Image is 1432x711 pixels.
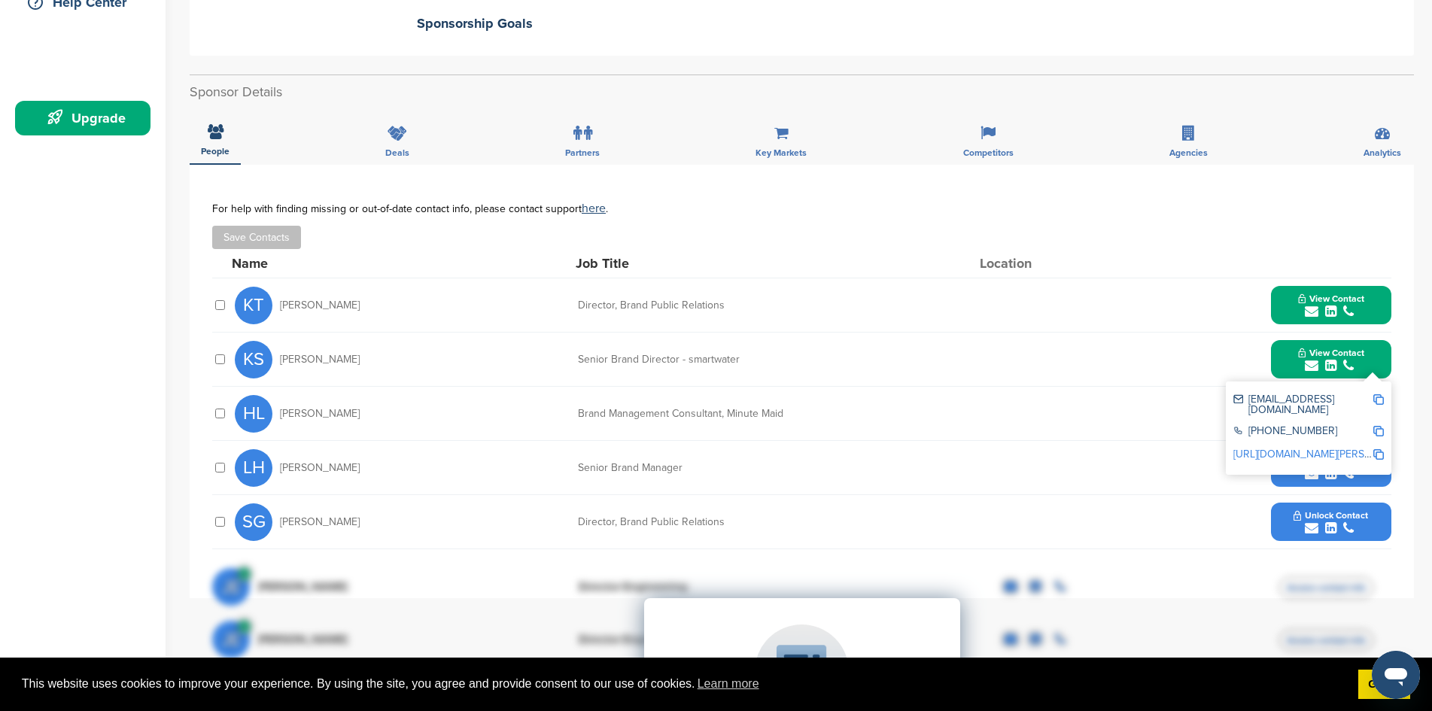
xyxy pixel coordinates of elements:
span: HL [235,395,272,433]
div: For help with finding missing or out-of-date contact info, please contact support . [212,202,1391,214]
button: Unlock Contact [1275,500,1386,545]
span: Key Markets [756,148,807,157]
div: [EMAIL_ADDRESS][DOMAIN_NAME] [1233,394,1373,415]
span: LH [235,449,272,487]
span: KT [235,287,272,324]
span: [PERSON_NAME] [280,517,360,527]
span: [PERSON_NAME] [280,300,360,311]
span: Deals [385,148,409,157]
span: [PERSON_NAME] [280,354,360,365]
span: Agencies [1169,148,1208,157]
div: Senior Brand Director - smartwater [578,354,804,365]
span: Unlock Contact [1294,510,1368,521]
span: Partners [565,148,600,157]
a: Upgrade [15,101,150,135]
div: Director, Brand Public Relations [578,300,804,311]
div: [PHONE_NUMBER] [1233,426,1373,439]
span: KS [235,341,272,378]
span: View Contact [1298,348,1364,358]
a: here [582,201,606,216]
img: Copy [1373,426,1384,436]
div: Upgrade [23,105,150,132]
span: SG [235,503,272,541]
span: [PERSON_NAME] [280,463,360,473]
button: View Contact [1280,283,1382,328]
a: dismiss cookie message [1358,670,1410,700]
span: Analytics [1364,148,1401,157]
div: Senior Brand Manager [578,463,804,473]
span: [PERSON_NAME] [280,409,360,419]
iframe: Button to launch messaging window [1372,651,1420,699]
h2: Sponsor Details [190,82,1414,102]
span: This website uses cookies to improve your experience. By using the site, you agree and provide co... [22,673,1346,695]
img: Copy [1373,394,1384,405]
div: Brand Management Consultant, Minute Maid [578,409,804,419]
button: Save Contacts [212,226,301,249]
div: Location [980,257,1093,270]
a: learn more about cookies [695,673,762,695]
img: Copy [1373,449,1384,460]
button: View Contact [1280,337,1382,382]
a: [URL][DOMAIN_NAME][PERSON_NAME] [1233,448,1417,460]
div: Job Title [576,257,801,270]
div: Director, Brand Public Relations [578,517,804,527]
span: People [201,147,230,156]
div: Name [232,257,397,270]
span: View Contact [1298,293,1364,304]
h2: Sponsorship Goals [417,14,944,34]
span: Competitors [963,148,1014,157]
